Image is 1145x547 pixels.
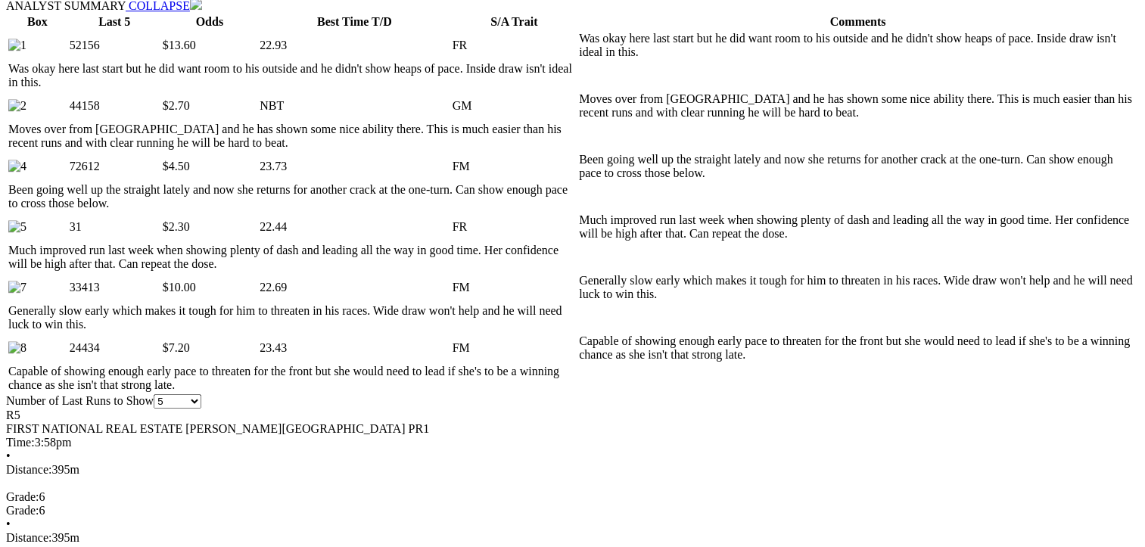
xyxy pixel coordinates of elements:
[6,463,51,476] span: Distance:
[8,39,26,52] img: 1
[452,334,577,362] td: FM
[578,152,1137,181] td: Been going well up the straight lately and now she returns for another crack at the one-turn. Can...
[578,334,1137,362] td: Capable of showing enough early pace to threaten for the front but she would need to lead if she'...
[6,504,39,517] span: Grade:
[452,92,577,120] td: GM
[163,281,196,294] span: $10.00
[8,99,26,113] img: 2
[6,436,1139,449] div: 3:58pm
[163,99,190,112] span: $2.70
[8,341,26,355] img: 8
[452,31,577,60] td: FR
[578,14,1137,30] th: Comments
[259,31,450,60] td: 22.93
[163,220,190,233] span: $2.30
[578,273,1137,302] td: Generally slow early which makes it tough for him to threaten in his races. Wide draw won't help ...
[69,152,160,181] td: 72612
[259,273,450,302] td: 22.69
[163,39,196,51] span: $13.60
[578,213,1137,241] td: Much improved run last week when showing plenty of dash and leading all the way in good time. Her...
[6,504,1139,517] div: 6
[163,160,190,172] span: $4.50
[69,92,160,120] td: 44158
[259,213,450,241] td: 22.44
[8,220,26,234] img: 5
[69,334,160,362] td: 24434
[8,14,67,30] th: Box
[6,394,1139,409] div: Number of Last Runs to Show
[6,422,1139,436] div: FIRST NATIONAL REAL ESTATE [PERSON_NAME][GEOGRAPHIC_DATA] PR1
[259,92,450,120] td: NBT
[8,243,577,272] td: Much improved run last week when showing plenty of dash and leading all the way in good time. Her...
[452,152,577,181] td: FM
[8,61,577,90] td: Was okay here last start but he did want room to his outside and he didn't show heaps of pace. In...
[6,531,1139,545] div: 395m
[6,436,35,449] span: Time:
[6,517,11,530] span: •
[6,531,51,544] span: Distance:
[8,281,26,294] img: 7
[6,490,1139,504] div: 6
[69,14,160,30] th: Last 5
[6,409,20,421] span: R5
[8,182,577,211] td: Been going well up the straight lately and now she returns for another crack at the one-turn. Can...
[162,14,258,30] th: Odds
[259,152,450,181] td: 23.73
[6,463,1139,477] div: 395m
[8,122,577,151] td: Moves over from [GEOGRAPHIC_DATA] and he has shown some nice ability there. This is much easier t...
[578,92,1137,120] td: Moves over from [GEOGRAPHIC_DATA] and he has shown some nice ability there. This is much easier t...
[578,31,1137,60] td: Was okay here last start but he did want room to his outside and he didn't show heaps of pace. In...
[8,160,26,173] img: 4
[452,14,577,30] th: S/A Trait
[69,31,160,60] td: 52156
[259,14,450,30] th: Best Time T/D
[259,334,450,362] td: 23.43
[163,341,190,354] span: $7.20
[6,490,39,503] span: Grade:
[69,213,160,241] td: 31
[6,449,11,462] span: •
[452,213,577,241] td: FR
[8,303,577,332] td: Generally slow early which makes it tough for him to threaten in his races. Wide draw won't help ...
[8,364,577,393] td: Capable of showing enough early pace to threaten for the front but she would need to lead if she'...
[452,273,577,302] td: FM
[69,273,160,302] td: 33413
